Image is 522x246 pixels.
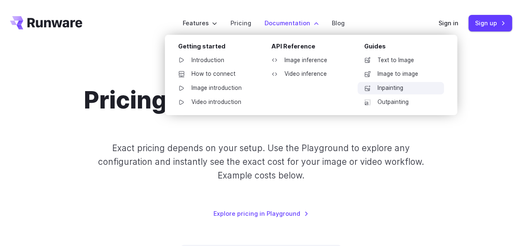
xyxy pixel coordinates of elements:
a: How to connect [172,68,258,80]
label: Documentation [265,18,319,28]
a: Video introduction [172,96,258,109]
a: Sign up [468,15,512,31]
a: Image inference [265,54,351,67]
a: Pricing [230,18,251,28]
a: Sign in [439,18,458,28]
h1: Pricing based on what you use [84,86,439,115]
a: Go to / [10,16,82,29]
label: Features [183,18,217,28]
a: Image introduction [172,82,258,94]
a: Blog [332,18,345,28]
div: Guides [364,41,444,54]
div: Getting started [178,41,258,54]
a: Outpainting [358,96,444,109]
div: API Reference [271,41,351,54]
a: Introduction [172,54,258,67]
a: Text to Image [358,54,444,67]
a: Inpainting [358,82,444,94]
a: Explore pricing in Playground [213,209,309,218]
a: Image to image [358,68,444,80]
a: Video inference [265,68,351,80]
p: Exact pricing depends on your setup. Use the Playground to explore any configuration and instantl... [85,141,436,183]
